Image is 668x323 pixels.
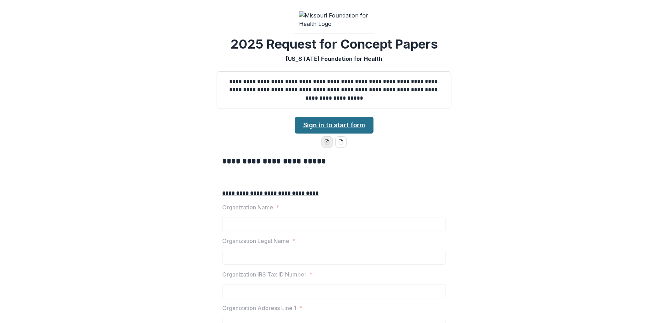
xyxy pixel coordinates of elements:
[222,270,306,279] p: Organization IRS Tax ID Number
[222,237,289,245] p: Organization Legal Name
[335,136,347,148] button: pdf-download
[299,11,369,28] img: Missouri Foundation for Health Logo
[321,136,333,148] button: word-download
[295,117,373,134] a: Sign in to start form
[222,304,296,312] p: Organization Address Line 1
[222,203,273,211] p: Organization Name
[231,37,438,52] h2: 2025 Request for Concept Papers
[286,55,382,63] p: [US_STATE] Foundation for Health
